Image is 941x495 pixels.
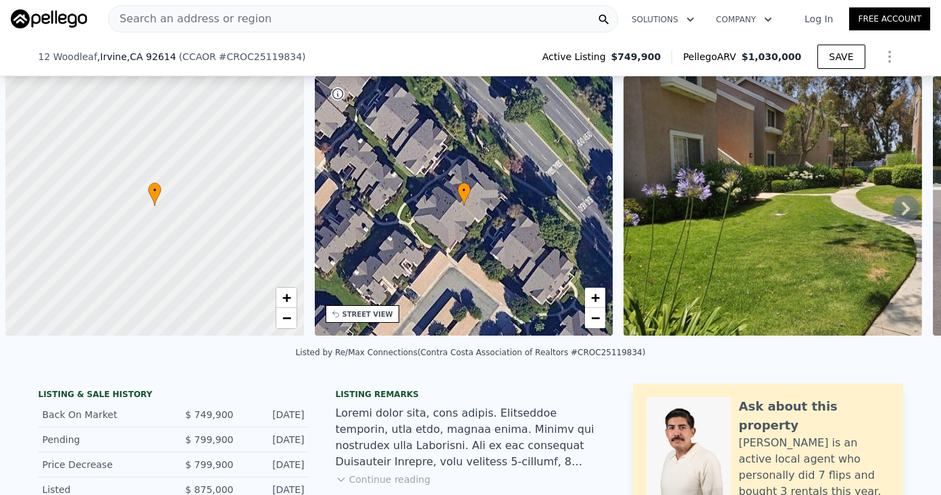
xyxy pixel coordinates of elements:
span: − [591,309,600,326]
button: Solutions [621,7,705,32]
span: Active Listing [542,50,611,63]
button: Show Options [876,43,903,70]
img: Sale: 166393856 Parcel: 61468736 [624,76,922,336]
div: Price Decrease [43,458,163,471]
span: • [457,184,471,197]
span: # CROC25119834 [219,51,302,62]
button: Company [705,7,783,32]
button: SAVE [817,45,865,69]
button: Continue reading [336,473,431,486]
a: Zoom in [276,288,297,308]
a: Free Account [849,7,930,30]
div: ( ) [179,50,306,63]
div: [DATE] [245,433,305,446]
span: • [148,184,161,197]
div: STREET VIEW [342,309,393,319]
div: LISTING & SALE HISTORY [39,389,309,402]
div: Ask about this property [739,397,890,435]
div: Listed by Re/Max Connections (Contra Costa Association of Realtors #CROC25119834) [296,348,646,357]
span: , CA 92614 [127,51,176,62]
span: Pellego ARV [683,50,742,63]
div: Listing remarks [336,389,606,400]
span: $ 875,000 [185,484,233,495]
div: Back On Market [43,408,163,421]
img: Pellego [11,9,87,28]
a: Zoom out [276,308,297,328]
span: + [282,289,290,306]
span: − [282,309,290,326]
div: [DATE] [245,458,305,471]
span: 12 Woodleaf [39,50,97,63]
span: $ 799,900 [185,459,233,470]
div: [DATE] [245,408,305,421]
span: $749,900 [611,50,661,63]
div: Pending [43,433,163,446]
span: $ 799,900 [185,434,233,445]
span: CCAOR [182,51,216,62]
span: $ 749,900 [185,409,233,420]
a: Log In [788,12,849,26]
span: $1,030,000 [742,51,802,62]
div: • [148,182,161,206]
a: Zoom out [585,308,605,328]
div: • [457,182,471,206]
span: , Irvine [97,50,176,63]
div: Loremi dolor sita, cons adipis. Elitseddoe temporin, utla etdo, magnaa enima. Minimv qui nostrude... [336,405,606,470]
span: + [591,289,600,306]
a: Zoom in [585,288,605,308]
span: Search an address or region [109,11,272,27]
